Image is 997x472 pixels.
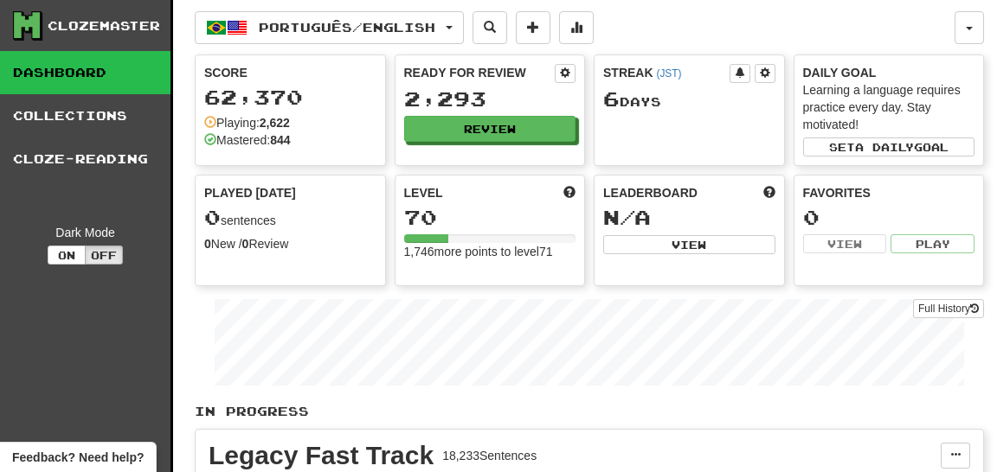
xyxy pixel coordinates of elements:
[404,64,556,81] div: Ready for Review
[12,449,144,466] span: Open feedback widget
[603,235,775,254] button: View
[85,246,123,265] button: Off
[656,67,681,80] a: (JST)
[13,224,158,241] div: Dark Mode
[442,447,537,464] div: 18,233 Sentences
[559,11,594,44] button: More stats
[270,133,290,147] strong: 844
[603,86,620,111] span: 6
[48,17,160,35] div: Clozemaster
[204,237,211,251] strong: 0
[404,243,576,260] div: 1,746 more points to level 71
[803,81,975,133] div: Learning a language requires practice every day. Stay motivated!
[195,11,464,44] button: Português/English
[260,116,290,130] strong: 2,622
[242,237,249,251] strong: 0
[204,86,376,108] div: 62,370
[603,88,775,111] div: Day s
[516,11,550,44] button: Add sentence to collection
[803,137,975,156] button: Seta dailygoal
[404,184,443,201] span: Level
[473,11,507,44] button: Search sentences
[204,64,376,81] div: Score
[204,235,376,252] div: New / Review
[563,184,576,201] span: Score more points to level up
[48,246,86,265] button: On
[404,88,576,110] div: 2,293
[259,20,435,35] span: Português / English
[204,131,291,149] div: Mastered:
[204,114,290,131] div: Playing:
[204,207,376,229] div: sentences
[404,207,576,228] div: 70
[803,184,975,201] div: Favorites
[204,205,221,229] span: 0
[803,234,887,253] button: View
[603,205,651,229] span: N/A
[603,184,698,201] span: Leaderboard
[404,116,576,142] button: Review
[855,141,914,153] span: a daily
[803,207,975,228] div: 0
[603,64,730,81] div: Streak
[195,403,984,420] p: In Progress
[913,299,984,318] a: Full History
[209,443,434,469] div: Legacy Fast Track
[204,184,296,201] span: Played [DATE]
[803,64,975,81] div: Daily Goal
[891,234,974,253] button: Play
[763,184,775,201] span: This week in points, UTC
